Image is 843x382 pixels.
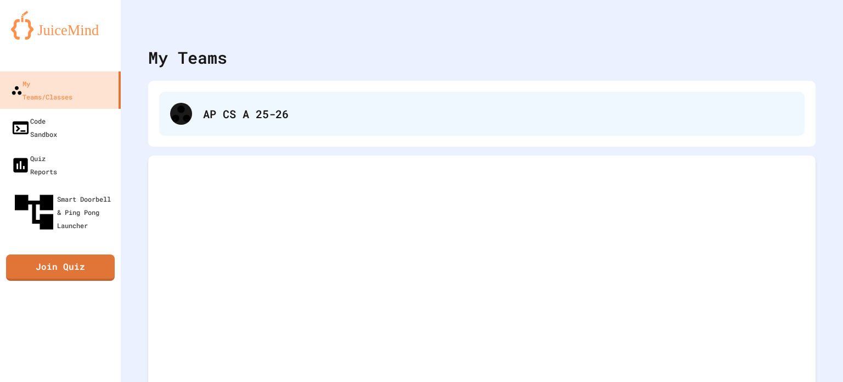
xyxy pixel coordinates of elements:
div: Code Sandbox [11,114,57,141]
div: Quiz Reports [11,152,57,178]
img: logo-orange.svg [11,11,110,40]
div: My Teams/Classes [11,77,72,103]
div: AP CS A 25-26 [159,92,805,136]
div: Smart Doorbell & Ping Pong Launcher [11,189,116,235]
a: Join Quiz [6,254,115,281]
div: My Teams [148,45,227,70]
div: AP CS A 25-26 [203,106,794,122]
